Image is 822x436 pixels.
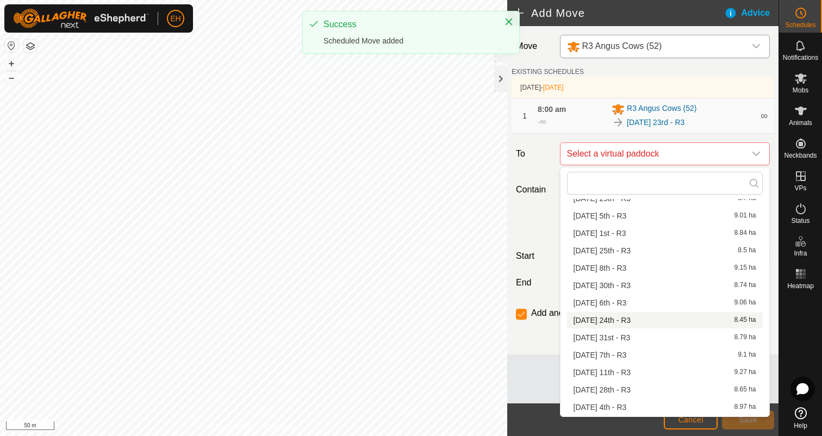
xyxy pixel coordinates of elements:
span: [DATE] 30th - R3 [574,282,631,289]
span: VPs [794,185,806,191]
span: Help [794,422,807,429]
li: Thursday 4th - R3 [567,399,763,415]
span: Infra [794,250,807,257]
a: Privacy Policy [210,422,251,432]
span: Select a virtual paddock [563,143,745,165]
span: R3 Angus Cows (52) [582,41,662,51]
span: [DATE] 31st - R3 [574,334,631,341]
span: 8.65 ha [734,386,756,394]
span: 9.1 ha [738,351,756,359]
span: 9.01 ha [734,212,756,220]
span: 8.97 ha [734,403,756,411]
div: Advice [724,7,779,20]
a: Help [779,403,822,433]
div: dropdown trigger [745,143,767,165]
button: Close [501,14,516,29]
li: Monday 25th - R3 [567,242,763,259]
span: Heatmap [787,283,814,289]
li: Sunday 24th - R3 [567,312,763,328]
span: 9.27 ha [734,369,756,376]
span: [DATE] [520,84,541,91]
button: Reset Map [5,39,18,52]
span: 9.06 ha [734,299,756,307]
span: 9.15 ha [734,264,756,272]
li: Sunday 31st - R3 [567,329,763,346]
label: Contain [512,183,555,196]
li: Friday 5th - R3 [567,208,763,224]
a: [DATE] 23rd - R3 [627,117,684,128]
span: Notifications [783,54,818,61]
span: 8.74 ha [734,282,756,289]
img: To [612,116,625,129]
span: [DATE] 11th - R3 [574,369,631,376]
span: [DATE] 5th - R3 [574,212,627,220]
button: Map Layers [24,40,37,53]
span: [DATE] 8th - R3 [574,264,627,272]
span: R3 Angus Cows (52) [627,103,696,116]
li: Sunday 7th - R3 [567,347,763,363]
img: Gallagher Logo [13,9,149,28]
span: [DATE] 7th - R3 [574,351,627,359]
span: EH [170,13,180,24]
span: R3 Angus Cows [563,35,745,58]
li: Monday 1st - R3 [567,225,763,241]
label: End [512,276,555,289]
div: Scheduled Move added [323,35,493,47]
label: Add another scheduled move [531,309,644,317]
span: [DATE] 24th - R3 [574,316,631,324]
button: Cancel [664,410,718,429]
span: 8.84 ha [734,229,756,237]
span: [DATE] 29th - R3 [574,195,631,202]
span: Status [791,217,809,224]
button: + [5,57,18,70]
label: Start [512,250,555,263]
label: To [512,142,555,165]
span: Schedules [785,22,815,28]
div: dropdown trigger [745,35,767,58]
li: Thursday 11th - R3 [567,364,763,381]
button: – [5,71,18,84]
span: Neckbands [784,152,817,159]
div: Success [323,18,493,31]
span: Animals [789,120,812,126]
label: EXISTING SCHEDULES [512,67,584,77]
span: 8:00 am [538,105,566,114]
li: Saturday 6th - R3 [567,295,763,311]
span: ∞ [761,110,768,121]
span: Mobs [793,87,808,94]
a: Contact Us [264,422,296,432]
span: [DATE] 4th - R3 [574,403,627,411]
h2: Add Move [514,7,724,20]
div: - [538,115,546,128]
span: 1 [522,111,527,120]
li: Monday 8th - R3 [567,260,763,276]
span: [DATE] [543,84,564,91]
li: Saturday 30th - R3 [567,277,763,294]
span: [DATE] 28th - R3 [574,386,631,394]
span: ∞ [540,117,546,126]
span: [DATE] 6th - R3 [574,299,627,307]
li: Thursday 28th - R3 [567,382,763,398]
span: [DATE] 25th - R3 [574,247,631,254]
span: 8.45 ha [734,316,756,324]
span: 8.5 ha [738,247,756,254]
span: [DATE] 1st - R3 [574,229,626,237]
label: Move [512,35,555,58]
span: Cancel [678,415,703,424]
span: 8.79 ha [734,334,756,341]
span: Save [739,415,757,424]
span: - [541,84,564,91]
button: Save [722,410,774,429]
